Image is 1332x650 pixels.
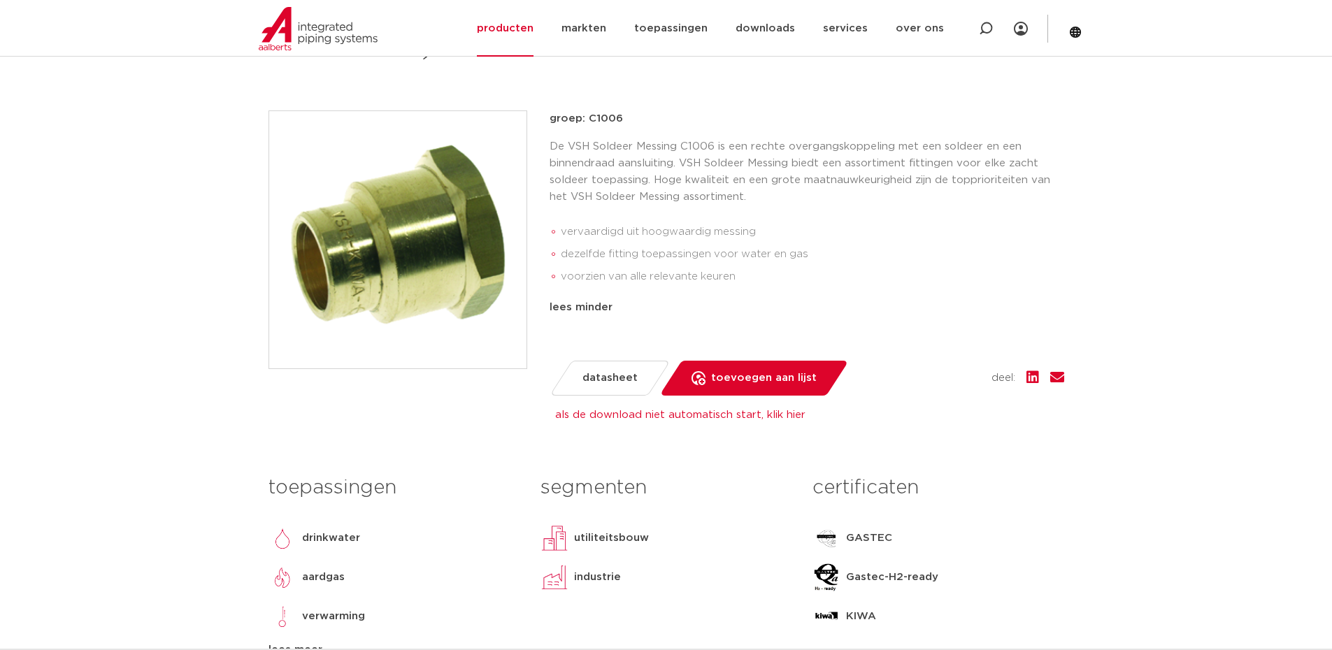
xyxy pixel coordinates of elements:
li: vervaardigd uit hoogwaardig messing [561,221,1064,243]
p: utiliteitsbouw [574,530,649,547]
p: drinkwater [302,530,360,547]
p: De VSH Soldeer Messing C1006 is een rechte overgangskoppeling met een soldeer en een binnendraad ... [550,138,1064,205]
div: lees minder [550,299,1064,316]
a: als de download niet automatisch start, klik hier [555,410,805,420]
p: verwarming [302,608,365,625]
p: Gastec-H2-ready [846,569,938,586]
p: groep: C1006 [550,110,1064,127]
h3: segmenten [540,474,792,502]
li: dezelfde fitting toepassingen voor water en gas [561,243,1064,266]
img: drinkwater [268,524,296,552]
span: deel: [991,370,1015,387]
span: datasheet [582,367,638,389]
img: GASTEC [812,524,840,552]
li: voorzien van alle relevante keuren [561,266,1064,288]
p: KIWA [846,608,876,625]
p: industrie [574,569,621,586]
img: Product Image for VSH Soldeer Messing overgang (soldeer x binnendraad) [269,111,527,368]
img: utiliteitsbouw [540,524,568,552]
p: aardgas [302,569,345,586]
img: Gastec-H2-ready [812,563,840,591]
img: aardgas [268,563,296,591]
img: industrie [540,563,568,591]
h3: certificaten [812,474,1064,502]
span: toevoegen aan lijst [711,367,817,389]
p: GASTEC [846,530,892,547]
a: datasheet [549,361,670,396]
img: verwarming [268,602,296,630]
img: KIWA [812,602,840,630]
h3: toepassingen [268,474,520,502]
